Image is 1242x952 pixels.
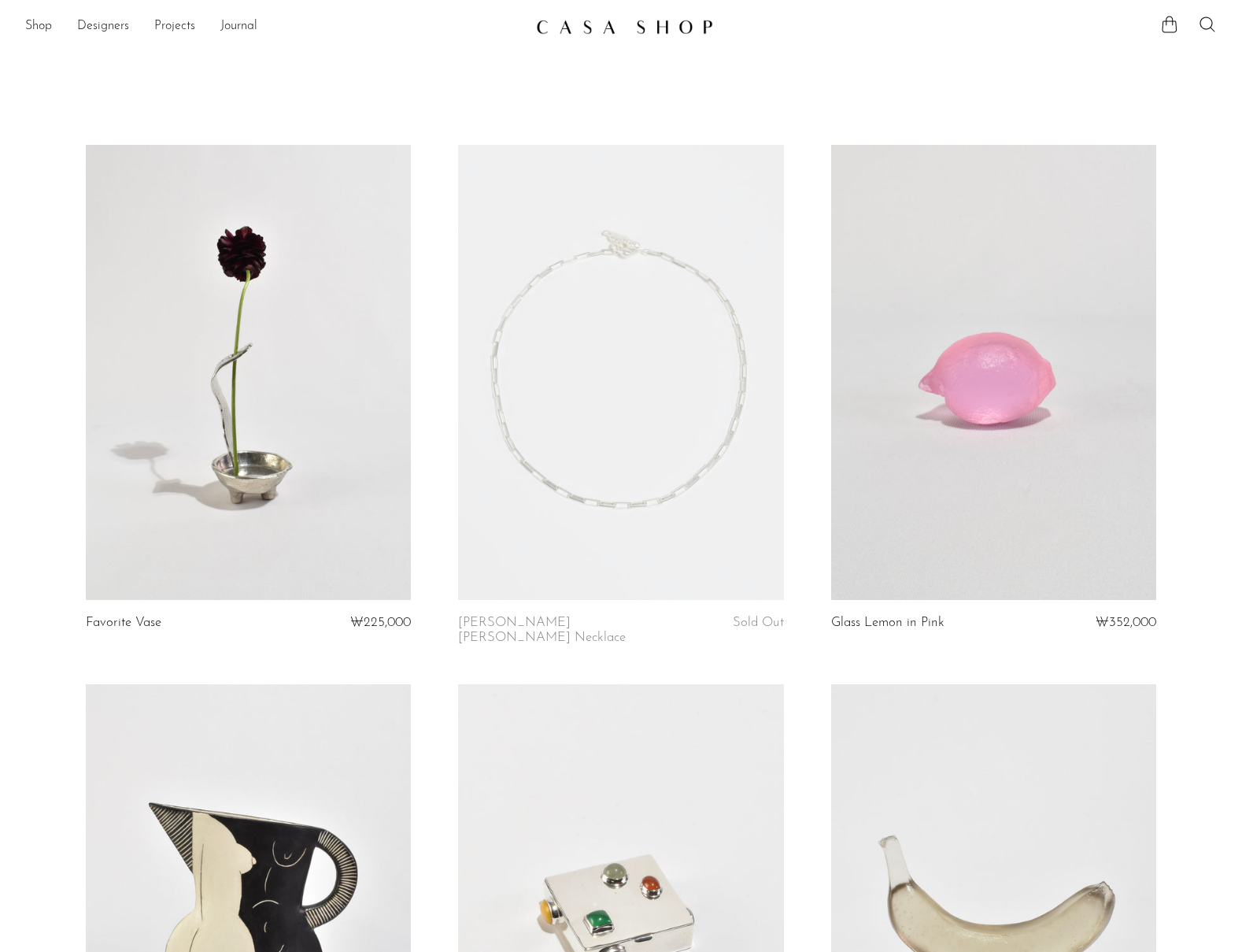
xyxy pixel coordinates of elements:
[25,13,523,40] nav: Desktop navigation
[25,17,52,37] a: Shop
[77,17,129,37] a: Designers
[154,17,195,37] a: Projects
[831,616,944,630] a: Glass Lemon in Pink
[458,616,676,645] a: [PERSON_NAME] [PERSON_NAME] Necklace
[220,17,257,37] a: Journal
[350,616,411,629] span: ₩225,000
[25,13,523,40] ul: NEW HEADER MENU
[86,616,161,630] a: Favorite Vase
[1096,616,1156,629] span: ₩352,000
[733,616,784,629] span: Sold Out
